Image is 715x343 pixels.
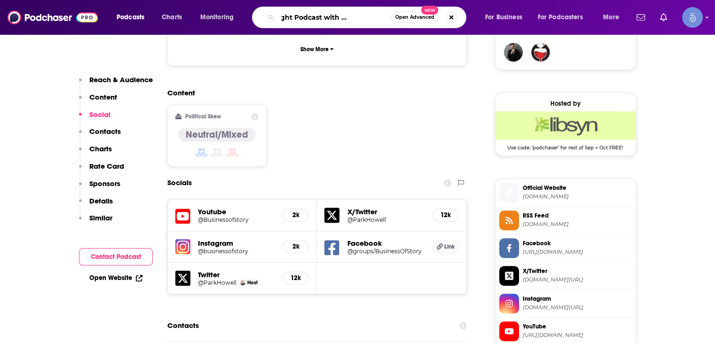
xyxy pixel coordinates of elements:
h5: X/Twitter [347,207,425,216]
p: Details [89,196,113,205]
span: X/Twitter [523,267,632,275]
button: open menu [194,10,246,25]
h4: Neutral/Mixed [186,129,248,140]
button: Contacts [79,127,121,144]
p: Contacts [89,127,121,136]
p: Reach & Audience [89,75,153,84]
button: Details [79,196,113,214]
img: User Profile [682,7,703,28]
h5: 2k [291,242,301,250]
span: Podcasts [117,11,144,24]
span: Monitoring [200,11,234,24]
h5: Youtube [198,207,275,216]
button: Charts [79,144,112,162]
p: Show More [300,46,329,53]
h2: Contacts [167,317,199,335]
button: open menu [110,10,157,25]
button: Open AdvancedNew [391,12,439,23]
span: YouTube [523,322,632,331]
a: Facebook[URL][DOMAIN_NAME] [499,238,632,258]
button: Contact Podcast [79,248,153,265]
button: open menu [532,10,597,25]
span: Open Advanced [395,15,434,20]
h5: 2k [291,211,301,219]
img: carltonjohnson060 [531,43,550,62]
a: Instagram[DOMAIN_NAME][URL] [499,294,632,313]
button: Similar [79,213,112,231]
span: Charts [162,11,182,24]
a: Open Website [89,274,142,282]
button: open menu [597,10,631,25]
a: Charts [156,10,188,25]
span: businessofstory.com [523,193,632,200]
a: @groups/BusinessOfStory [347,248,425,255]
h5: 12k [291,274,301,282]
a: Show notifications dropdown [633,9,649,25]
img: iconImage [175,239,190,254]
p: Charts [89,144,112,153]
input: Search podcasts, credits, & more... [278,10,391,25]
p: Sponsors [89,179,120,188]
h2: Content [167,88,460,97]
span: Instagram [523,295,632,303]
span: For Podcasters [538,11,583,24]
a: @businessofstory [198,248,275,255]
button: Reach & Audience [79,75,153,93]
span: https://www.youtube.com/@Businessofstory [523,332,632,339]
span: New [421,6,438,15]
a: Link [432,241,459,253]
span: instagram.com/businessofstory [523,304,632,311]
span: businessofstory.libsyn.com [523,221,632,228]
p: Similar [89,213,112,222]
button: Rate Card [79,162,124,179]
img: Libsyn Deal: Use code: 'podchaser' for rest of Sep + Oct FREE! [495,111,636,140]
a: @ParkHowell [347,216,425,223]
a: Libsyn Deal: Use code: 'podchaser' for rest of Sep + Oct FREE! [495,111,636,150]
img: Park Howell [240,280,245,285]
span: twitter.com/ParkHowell [523,276,632,283]
span: Host [247,280,258,286]
h5: 12k [440,211,451,219]
button: Sponsors [79,179,120,196]
h5: Instagram [198,239,275,248]
p: Social [89,110,110,119]
h2: Socials [167,174,192,192]
a: @Businessofstory [198,216,275,223]
span: RSS Feed [523,211,632,220]
p: Rate Card [89,162,124,171]
button: Show profile menu [682,7,703,28]
a: Show notifications dropdown [656,9,671,25]
p: Content [89,93,117,101]
h5: Twitter [198,270,275,279]
h5: Facebook [347,239,425,248]
span: Use code: 'podchaser' for rest of Sep + Oct FREE! [495,140,636,151]
h2: Political Skew [185,113,221,120]
div: Hosted by [495,100,636,108]
img: Podchaser - Follow, Share and Rate Podcasts [8,8,98,26]
span: Link [444,243,455,250]
div: Search podcasts, credits, & more... [261,7,475,28]
img: JohirMia [504,43,523,62]
a: YouTube[URL][DOMAIN_NAME] [499,321,632,341]
span: Facebook [523,239,632,248]
a: @ParkHowell [198,279,236,286]
a: X/Twitter[DOMAIN_NAME][URL] [499,266,632,286]
span: https://www.facebook.com/groups/BusinessOfStory [523,249,632,256]
span: For Business [485,11,522,24]
button: open menu [479,10,534,25]
span: Official Website [523,184,632,192]
span: Logged in as Spiral5-G1 [682,7,703,28]
button: Social [79,110,110,127]
span: More [603,11,619,24]
button: Show More [175,40,459,58]
a: RSS Feed[DOMAIN_NAME] [499,210,632,230]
